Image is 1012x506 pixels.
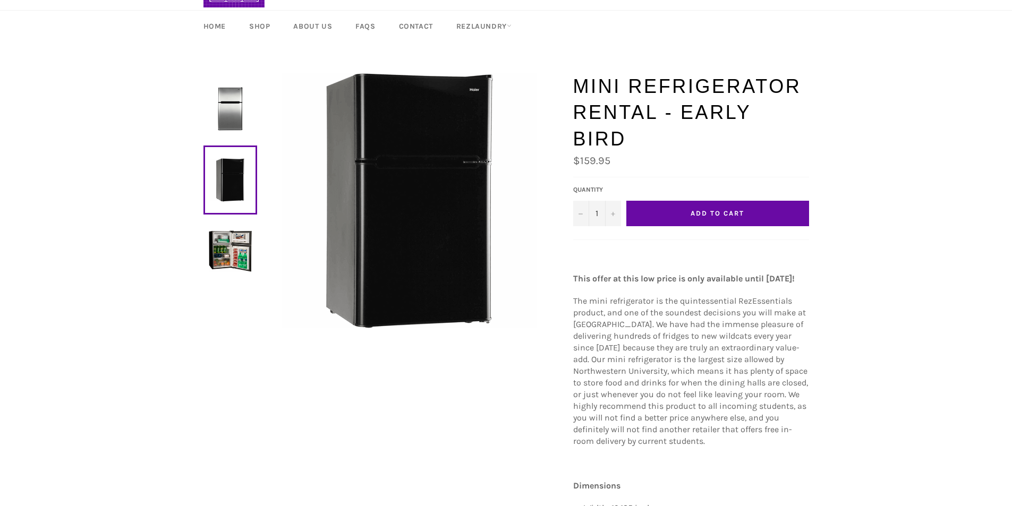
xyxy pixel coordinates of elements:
img: Mini Refrigerator Rental - Early Bird [209,87,252,130]
span: Add to Cart [691,209,744,217]
button: Decrease quantity [573,201,589,226]
img: Mini Refrigerator Rental - Early Bird [209,229,252,272]
a: RezLaundry [446,11,522,42]
button: Increase quantity [605,201,621,226]
label: Quantity [573,185,621,194]
strong: Dimensions [573,481,620,491]
a: About Us [283,11,343,42]
span: The mini refrigerator is the quintessential RezEssentials product, and one of the soundest decisi... [573,296,808,446]
strong: This offer at this low price is only available until [DATE]! [573,273,795,284]
a: Shop [239,11,280,42]
a: Contact [388,11,444,42]
img: Mini Refrigerator Rental - Early Bird [282,73,537,328]
h1: Mini Refrigerator Rental - Early Bird [573,73,809,152]
span: $159.95 [573,155,610,167]
a: Home [193,11,236,42]
button: Add to Cart [626,201,809,226]
a: FAQs [345,11,386,42]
